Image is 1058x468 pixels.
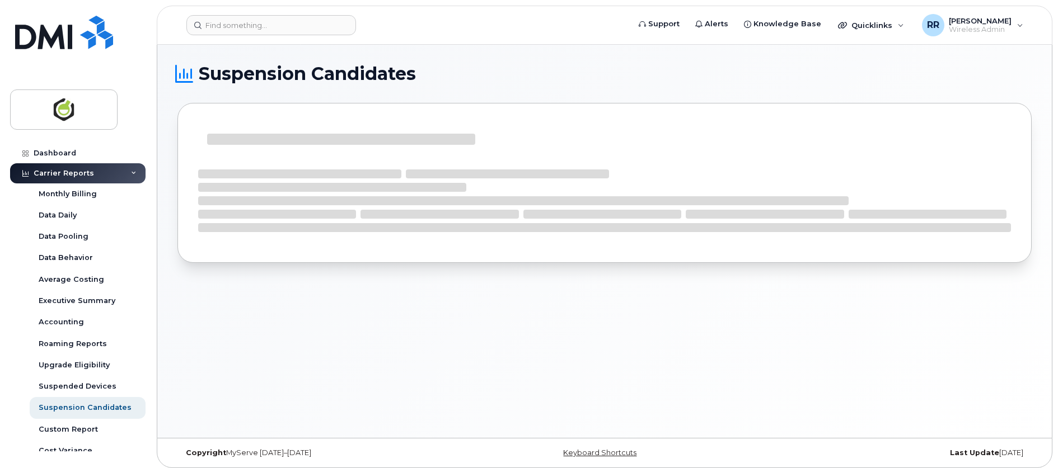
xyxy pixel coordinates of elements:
[186,448,226,457] strong: Copyright
[747,448,1032,457] div: [DATE]
[950,448,999,457] strong: Last Update
[563,448,636,457] a: Keyboard Shortcuts
[199,65,416,82] span: Suspension Candidates
[177,448,462,457] div: MyServe [DATE]–[DATE]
